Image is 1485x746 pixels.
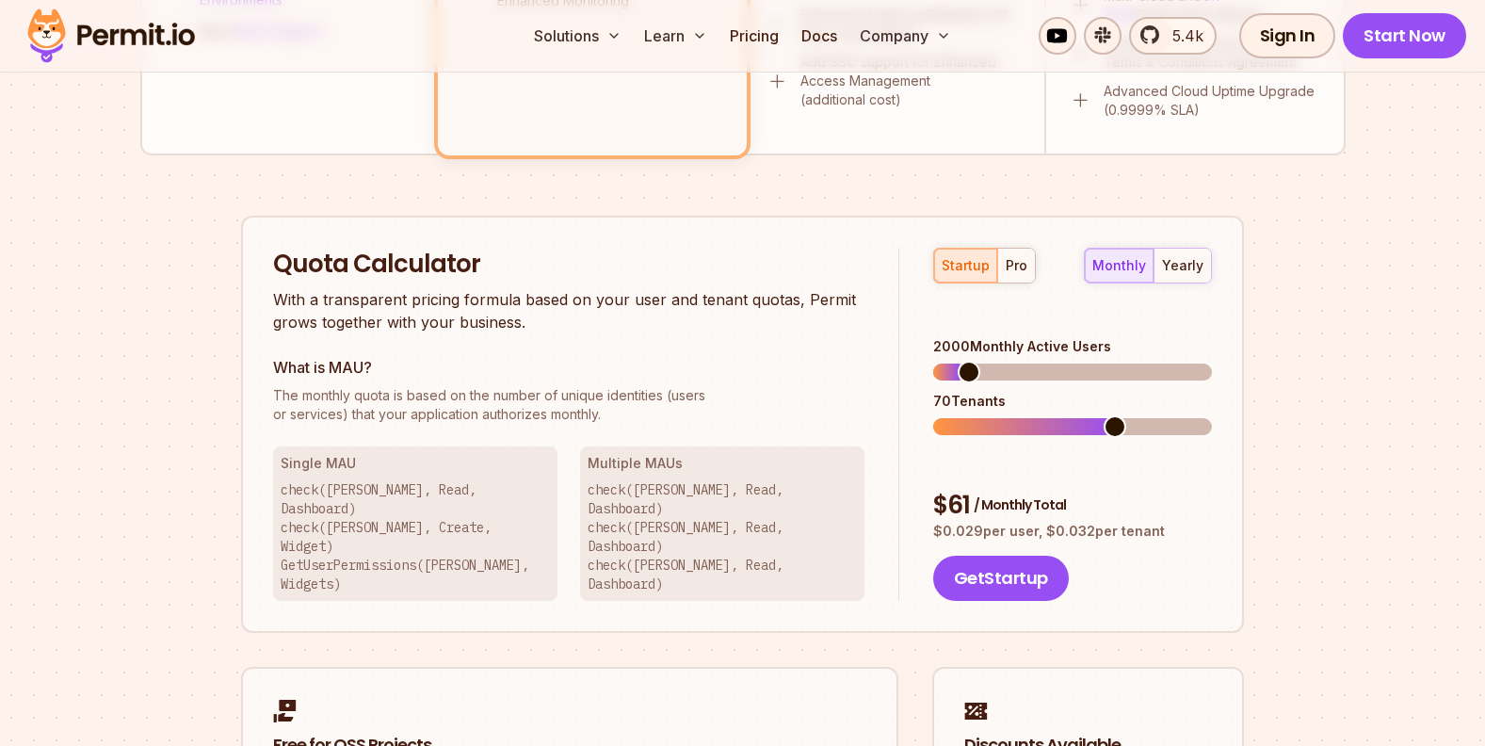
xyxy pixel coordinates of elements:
button: Learn [637,17,715,55]
a: Start Now [1343,13,1466,58]
button: Solutions [526,17,629,55]
p: With a transparent pricing formula based on your user and tenant quotas, Permit grows together wi... [273,288,864,333]
span: 5.4k [1161,24,1203,47]
p: check([PERSON_NAME], Read, Dashboard) check([PERSON_NAME], Read, Dashboard) check([PERSON_NAME], ... [588,480,857,593]
a: Docs [794,17,845,55]
img: Permit logo [19,4,203,68]
h3: Single MAU [281,454,550,473]
p: Advanced Cloud Uptime Upgrade (0.9999% SLA) [1104,82,1321,120]
h3: Multiple MAUs [588,454,857,473]
div: 70 Tenants [933,392,1212,411]
p: check([PERSON_NAME], Read, Dashboard) check([PERSON_NAME], Create, Widget) GetUserPermissions([PE... [281,480,550,593]
div: yearly [1162,256,1203,275]
button: GetStartup [933,556,1069,601]
p: $ 0.029 per user, $ 0.032 per tenant [933,522,1212,541]
button: Company [852,17,959,55]
h3: What is MAU? [273,356,864,379]
span: / Monthly Total [974,495,1066,514]
a: 5.4k [1129,17,1217,55]
p: Add SSO support for Enhanced Access Management (additional cost) [800,53,1022,109]
div: 2000 Monthly Active Users [933,337,1212,356]
p: or services) that your application authorizes monthly. [273,386,864,424]
div: pro [1006,256,1027,275]
a: Pricing [722,17,786,55]
div: $ 61 [933,489,1212,523]
span: The monthly quota is based on the number of unique identities (users [273,386,864,405]
h2: Quota Calculator [273,248,864,282]
a: Sign In [1239,13,1336,58]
